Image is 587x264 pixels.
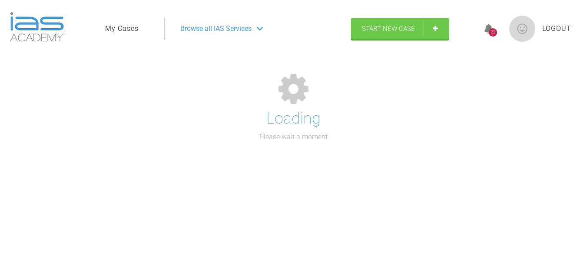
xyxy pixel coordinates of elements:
[509,16,535,42] img: profile.png
[266,106,321,131] h1: Loading
[542,23,571,34] a: Logout
[362,25,415,33] span: Start New Case
[10,12,64,42] img: logo-light.3e3ef733.png
[105,23,139,34] a: My Cases
[351,18,449,40] a: Start New Case
[180,23,252,34] span: Browse all IAS Services
[489,28,497,37] div: 22
[259,131,328,143] p: Please wait a moment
